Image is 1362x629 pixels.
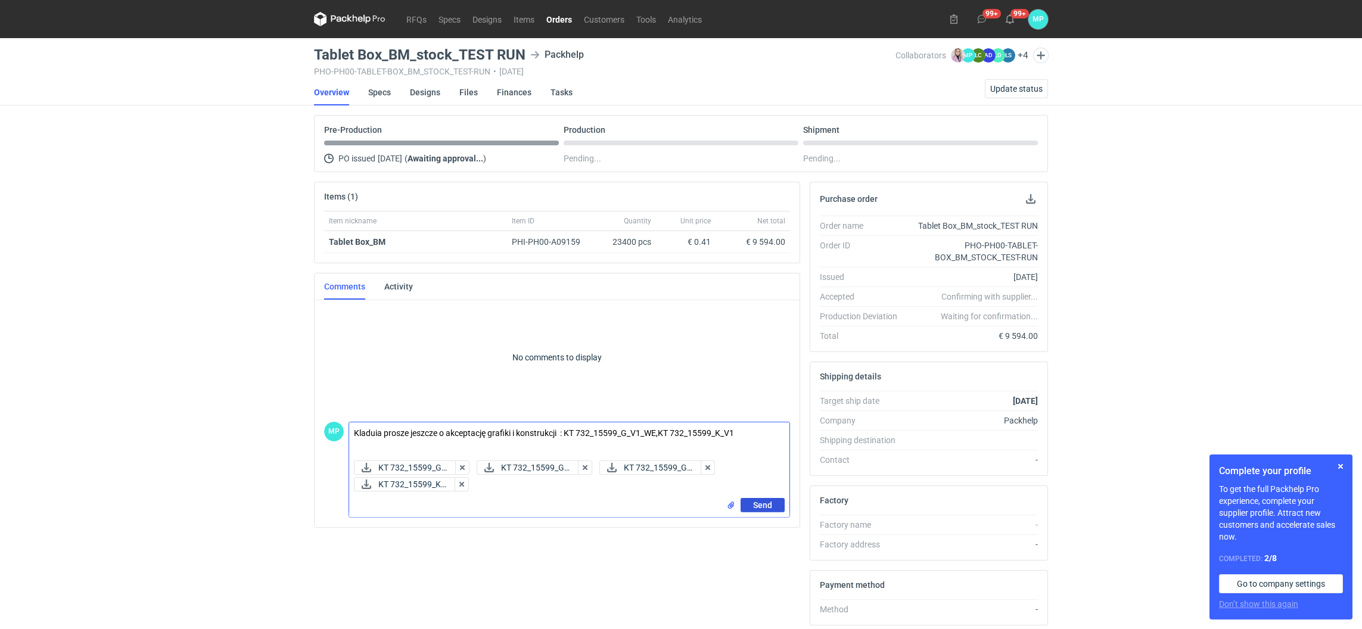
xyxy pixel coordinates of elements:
[907,330,1038,342] div: € 9 594.00
[820,538,907,550] div: Factory address
[820,330,907,342] div: Total
[820,220,907,232] div: Order name
[564,125,605,135] p: Production
[907,519,1038,531] div: -
[578,12,630,26] a: Customers
[596,231,656,253] div: 23400 pcs
[1028,10,1048,29] div: Martyna Paroń
[314,12,385,26] svg: Packhelp Pro
[599,460,703,475] button: KT 732_15599_G_...
[662,12,708,26] a: Analytics
[820,291,907,303] div: Accepted
[324,422,344,441] div: Martyna Paroń
[820,395,907,407] div: Target ship date
[512,216,534,226] span: Item ID
[820,239,907,263] div: Order ID
[405,154,408,163] span: (
[753,501,772,509] span: Send
[540,12,578,26] a: Orders
[324,192,358,201] h2: Items (1)
[530,48,584,62] div: Packhelp
[410,79,440,105] a: Designs
[378,461,447,474] span: KT 732_15599_G_...
[1001,48,1015,63] figcaption: ŁS
[324,151,559,166] div: PO issued
[907,220,1038,232] div: Tablet Box_BM_stock_TEST RUN
[907,454,1038,466] div: -
[1219,552,1343,565] div: Completed:
[895,51,946,60] span: Collaborators
[972,10,991,29] button: 99+
[501,461,570,474] span: KT 732_15599_G_...
[349,422,789,456] textarea: Kladuia prosze jeszcze o akceptację grafiki i konstrukcji : KT 732_15599_G_V1_WE,KT 732_15599_K_V1
[354,477,457,491] div: KT 732_15599_K_V1 (1).pdf
[497,79,531,105] a: Finances
[820,271,907,283] div: Issued
[820,603,907,615] div: Method
[384,273,413,300] a: Activity
[408,154,483,163] strong: Awaiting approval...
[551,79,573,105] a: Tasks
[907,239,1038,263] div: PHO-PH00-TABLET-BOX_BM_STOCK_TEST-RUN
[630,12,662,26] a: Tools
[907,271,1038,283] div: [DATE]
[483,154,486,163] span: )
[803,125,839,135] p: Shipment
[741,498,785,512] button: Send
[324,422,344,441] figcaption: MP
[820,519,907,531] div: Factory name
[314,79,349,105] a: Overview
[1219,574,1343,593] a: Go to company settings
[314,67,895,76] div: PHO-PH00-TABLET-BOX_BM_STOCK_TEST-RUN [DATE]
[1264,553,1277,563] strong: 2 / 8
[354,460,458,475] div: KT 732_15599_G_V1_WEW (1).pdf
[990,85,1043,93] span: Update status
[757,216,785,226] span: Net total
[1219,483,1343,543] p: To get the full Packhelp Pro experience, complete your supplier profile. Attract new customers an...
[324,125,382,135] p: Pre-Production
[907,603,1038,615] div: -
[961,48,975,63] figcaption: MP
[820,310,907,322] div: Production Deviation
[624,461,693,474] span: KT 732_15599_G_...
[354,460,458,475] button: KT 732_15599_G_...
[1219,464,1343,478] h1: Complete your profile
[624,216,651,226] span: Quantity
[368,79,391,105] a: Specs
[1018,50,1028,61] button: +4
[941,292,1038,301] em: Confirming with supplier...
[971,48,985,63] figcaption: ŁC
[907,538,1038,550] div: -
[329,237,385,247] a: Tablet Box_BM
[378,151,402,166] span: [DATE]
[1000,10,1019,29] button: 99+
[1028,10,1048,29] button: MP
[985,79,1048,98] button: Update status
[951,48,965,63] img: Klaudia Wiśniewska
[1333,459,1348,474] button: Skip for now
[1024,192,1038,206] button: Download PO
[314,48,525,62] h3: Tablet Box_BM_stock_TEST RUN
[820,496,848,505] h2: Factory
[1033,48,1049,63] button: Edit collaborators
[599,460,703,475] div: KT 732_15599_G_V1_3D.JPG
[820,415,907,426] div: Company
[354,477,457,491] button: KT 732_15599_K_...
[820,580,885,590] h2: Payment method
[803,151,1038,166] div: Pending...
[459,79,478,105] a: Files
[433,12,467,26] a: Specs
[477,460,580,475] button: KT 732_15599_G_...
[661,236,711,248] div: € 0.41
[820,454,907,466] div: Contact
[907,415,1038,426] div: Packhelp
[720,236,785,248] div: € 9 594.00
[941,310,1038,322] em: Waiting for confirmation...
[981,48,996,63] figcaption: AD
[564,151,601,166] span: Pending...
[329,216,377,226] span: Item nickname
[820,434,907,446] div: Shipping destination
[1013,396,1038,406] strong: [DATE]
